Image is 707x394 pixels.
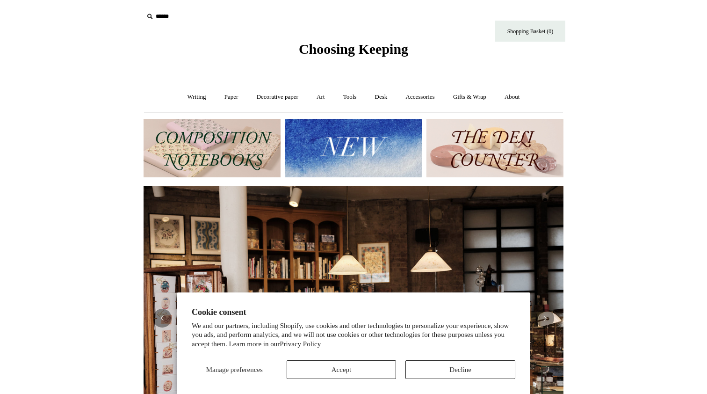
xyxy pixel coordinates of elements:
a: Paper [216,85,247,109]
a: Accessories [397,85,443,109]
button: Decline [405,360,515,379]
button: Accept [287,360,397,379]
a: Privacy Policy [280,340,321,348]
a: Writing [179,85,215,109]
h2: Cookie consent [192,307,515,317]
a: Choosing Keeping [299,49,408,55]
img: New.jpg__PID:f73bdf93-380a-4a35-bcfe-7823039498e1 [285,119,422,177]
a: Desk [367,85,396,109]
img: 202302 Composition ledgers.jpg__PID:69722ee6-fa44-49dd-a067-31375e5d54ec [144,119,281,177]
span: Manage preferences [206,366,263,373]
a: Gifts & Wrap [445,85,495,109]
a: About [496,85,528,109]
a: Art [308,85,333,109]
a: Decorative paper [248,85,307,109]
button: Next [535,309,554,328]
span: Choosing Keeping [299,41,408,57]
button: Previous [153,309,172,328]
button: Manage preferences [192,360,277,379]
a: Shopping Basket (0) [495,21,565,42]
p: We and our partners, including Shopify, use cookies and other technologies to personalize your ex... [192,321,515,349]
a: Tools [335,85,365,109]
img: The Deli Counter [426,119,563,177]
